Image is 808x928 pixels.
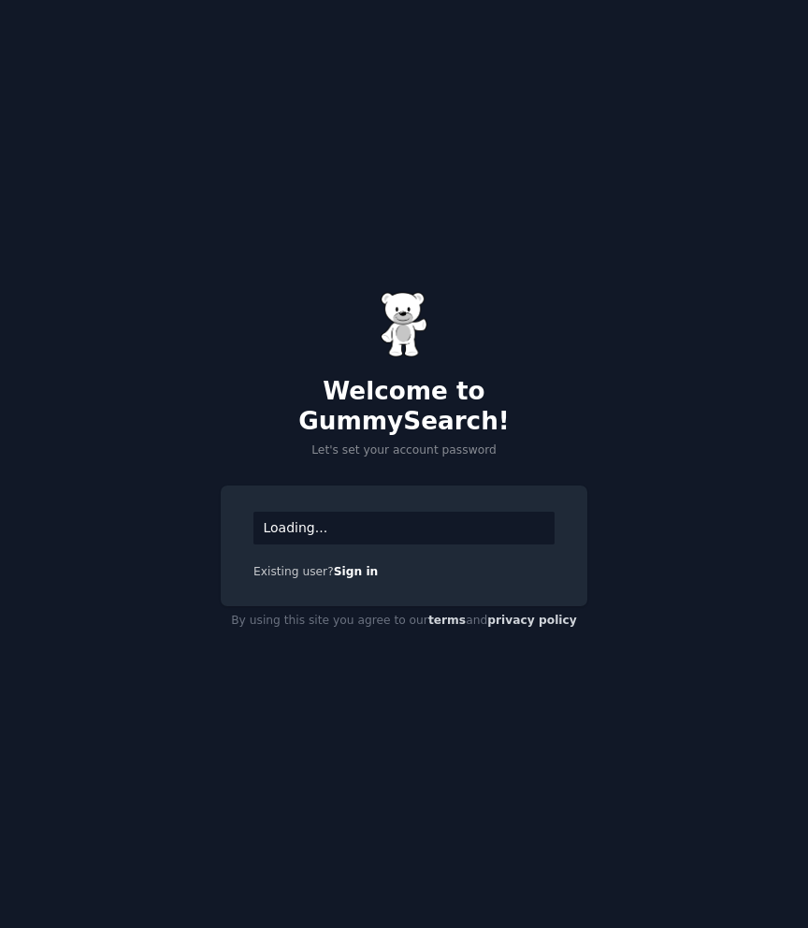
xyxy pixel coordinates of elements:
[221,606,587,636] div: By using this site you agree to our and
[428,614,466,627] a: terms
[381,292,427,357] img: Gummy Bear
[253,565,334,578] span: Existing user?
[253,512,555,544] div: Loading...
[334,565,379,578] a: Sign in
[221,377,587,436] h2: Welcome to GummySearch!
[221,442,587,459] p: Let's set your account password
[487,614,577,627] a: privacy policy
